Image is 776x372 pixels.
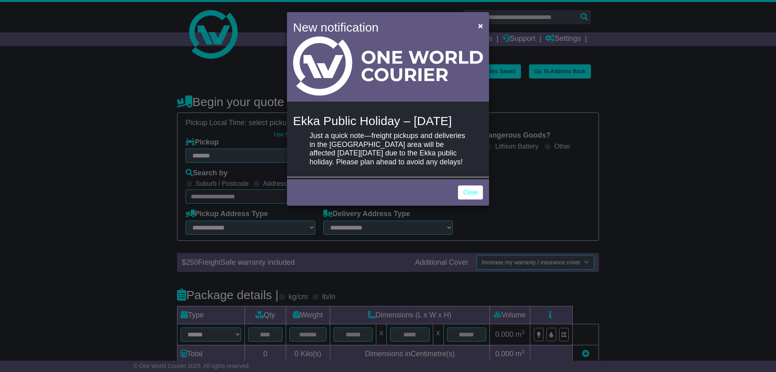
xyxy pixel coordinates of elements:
span: × [478,21,483,30]
img: Light [293,36,483,96]
a: Close [458,185,483,200]
h4: New notification [293,18,466,36]
p: Just a quick note—freight pickups and deliveries in the [GEOGRAPHIC_DATA] area will be affected [... [310,132,466,166]
h4: Ekka Public Holiday – [DATE] [293,114,483,128]
button: Close [474,17,487,34]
